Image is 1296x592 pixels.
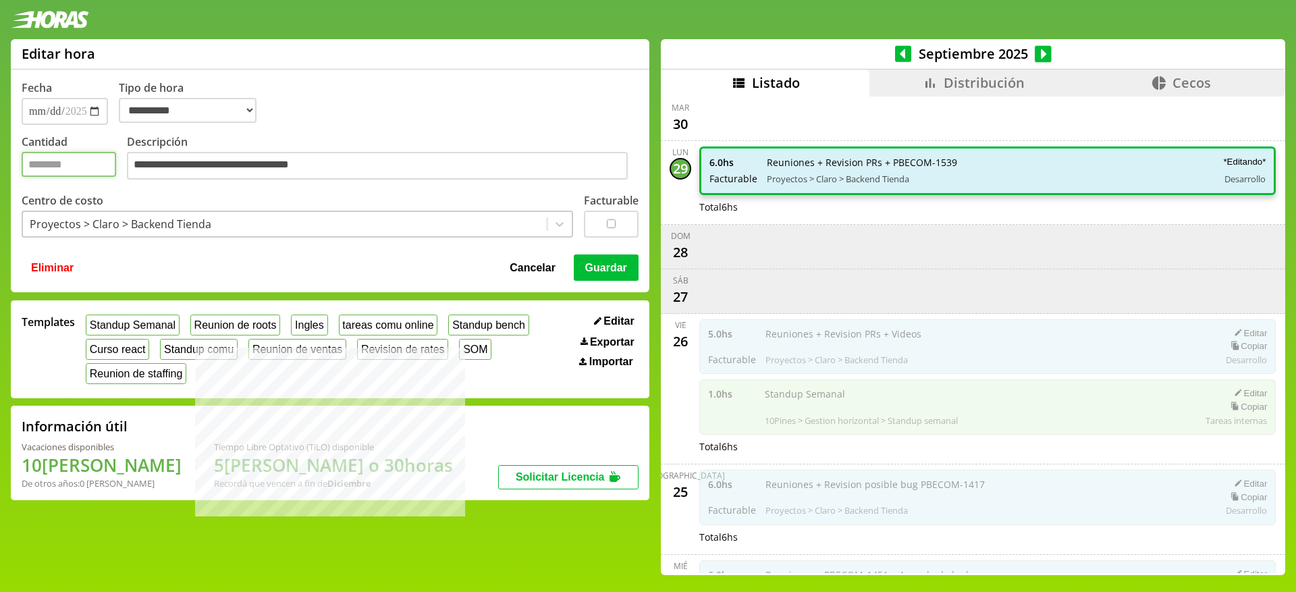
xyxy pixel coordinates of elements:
div: 25 [670,481,691,503]
div: Total 6 hs [699,200,1276,213]
span: Solicitar Licencia [516,471,605,483]
div: 30 [670,113,691,135]
button: Editar [590,315,639,328]
input: Cantidad [22,152,116,177]
div: 27 [670,286,691,308]
button: Standup bench [448,315,529,335]
h2: Información útil [22,417,128,435]
div: 28 [670,242,691,263]
div: [DEMOGRAPHIC_DATA] [636,470,725,481]
div: Total 6 hs [699,531,1276,543]
div: 29 [670,158,691,180]
button: Reunion de roots [190,315,280,335]
button: Guardar [574,254,639,280]
select: Tipo de hora [119,98,256,123]
h1: 10 [PERSON_NAME] [22,453,182,477]
div: Tiempo Libre Optativo (TiLO) disponible [214,441,453,453]
div: Proyectos > Claro > Backend Tienda [30,217,211,232]
button: SOM [459,339,491,360]
h1: Editar hora [22,45,95,63]
div: mar [672,102,689,113]
button: Curso react [86,339,149,360]
label: Tipo de hora [119,80,267,125]
span: Cecos [1172,74,1211,92]
span: Septiembre 2025 [911,45,1035,63]
button: Revision de rates [357,339,448,360]
button: Solicitar Licencia [498,465,639,489]
button: Reunion de ventas [248,339,346,360]
div: 26 [670,331,691,352]
button: Standup comu [160,339,238,360]
label: Facturable [584,193,639,208]
button: Exportar [576,335,639,349]
span: Exportar [590,336,634,348]
button: Cancelar [506,254,560,280]
div: lun [672,146,688,158]
label: Centro de costo [22,193,103,208]
div: Vacaciones disponibles [22,441,182,453]
button: tareas comu online [339,315,438,335]
button: Standup Semanal [86,315,180,335]
div: dom [671,230,691,242]
h1: 5 [PERSON_NAME] o 30 horas [214,453,453,477]
div: De otros años: 0 [PERSON_NAME] [22,477,182,489]
button: Ingles [291,315,327,335]
div: Recordá que vencen a fin de [214,477,453,489]
span: Listado [752,74,800,92]
textarea: Descripción [127,152,628,180]
span: Importar [589,356,633,368]
label: Cantidad [22,134,127,184]
div: mié [674,560,688,572]
span: Editar [603,315,634,327]
div: Total 6 hs [699,440,1276,453]
label: Fecha [22,80,52,95]
div: vie [675,319,686,331]
div: scrollable content [661,97,1285,573]
b: Diciembre [327,477,371,489]
span: Templates [22,315,75,329]
div: sáb [673,275,688,286]
button: Eliminar [27,254,78,280]
label: Descripción [127,134,639,184]
img: logotipo [11,11,89,28]
span: Distribución [944,74,1025,92]
button: Reunion de staffing [86,363,186,384]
